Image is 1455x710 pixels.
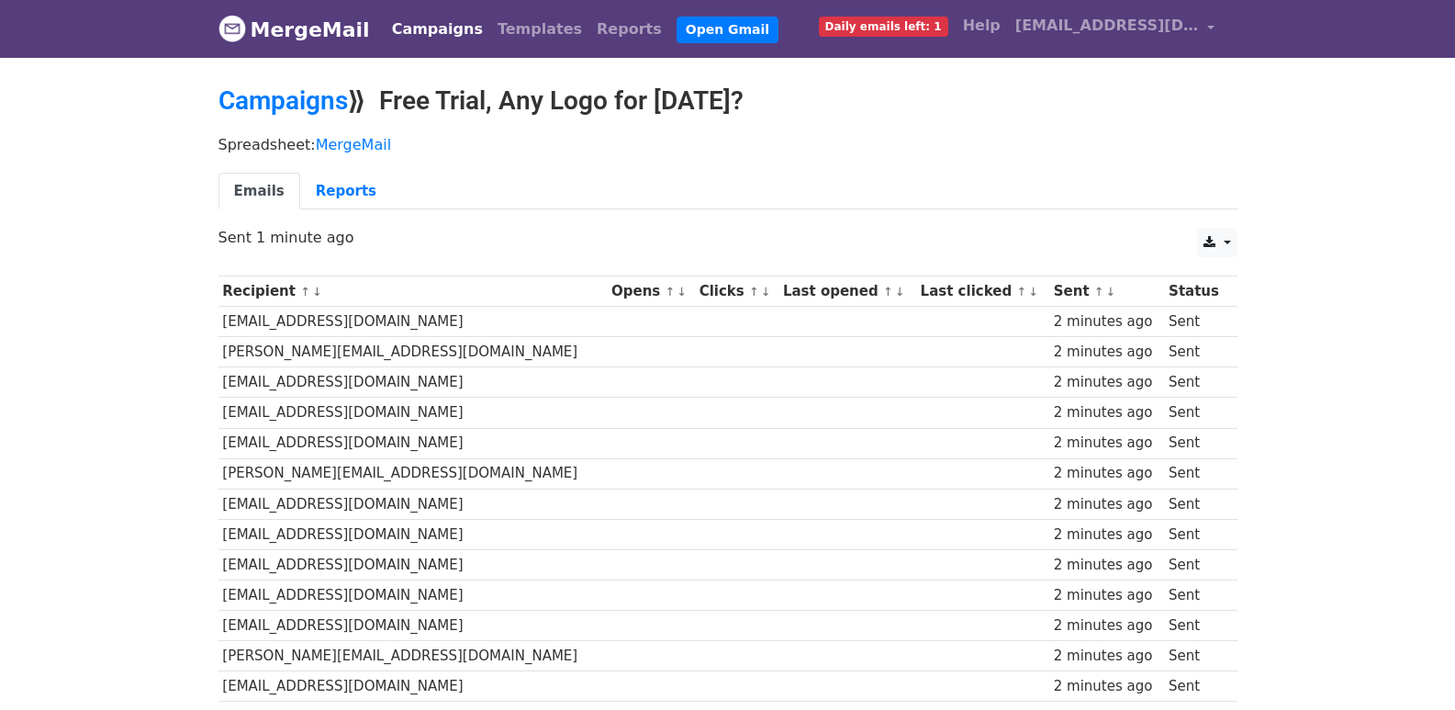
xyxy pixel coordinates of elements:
td: Sent [1164,337,1227,367]
div: 2 minutes ago [1054,646,1160,667]
h2: ⟫ Free Trial, Any Logo for [DATE]? [218,85,1237,117]
a: ↓ [677,285,687,299]
a: ↓ [1028,285,1038,299]
td: Sent [1164,671,1227,702]
td: [PERSON_NAME][EMAIL_ADDRESS][DOMAIN_NAME] [218,458,608,489]
span: Daily emails left: 1 [819,17,948,37]
a: ↓ [312,285,322,299]
td: Sent [1164,641,1227,671]
th: Opens [607,276,695,307]
td: Sent [1164,519,1227,549]
span: [EMAIL_ADDRESS][DOMAIN_NAME] [1015,15,1199,37]
th: Clicks [695,276,778,307]
a: Open Gmail [677,17,778,43]
div: 2 minutes ago [1054,433,1160,454]
a: ↑ [666,285,676,299]
p: Spreadsheet: [218,135,1237,154]
a: Reports [300,173,392,210]
td: Sent [1164,307,1227,337]
a: Help [956,7,1008,44]
div: 2 minutes ago [1054,615,1160,637]
a: ↓ [1106,285,1116,299]
td: [EMAIL_ADDRESS][DOMAIN_NAME] [218,519,608,549]
td: Sent [1164,489,1227,519]
td: [PERSON_NAME][EMAIL_ADDRESS][DOMAIN_NAME] [218,641,608,671]
td: [EMAIL_ADDRESS][DOMAIN_NAME] [218,549,608,580]
td: [EMAIL_ADDRESS][DOMAIN_NAME] [218,428,608,458]
div: 2 minutes ago [1054,402,1160,423]
a: Campaigns [218,85,348,116]
th: Recipient [218,276,608,307]
a: Templates [490,11,589,48]
iframe: Chat Widget [1363,622,1455,710]
td: [EMAIL_ADDRESS][DOMAIN_NAME] [218,307,608,337]
a: Daily emails left: 1 [811,7,956,44]
a: MergeMail [316,136,391,153]
a: ↓ [761,285,771,299]
a: ↓ [895,285,905,299]
a: Campaigns [385,11,490,48]
th: Status [1164,276,1227,307]
td: Sent [1164,398,1227,428]
div: 2 minutes ago [1054,311,1160,332]
a: Emails [218,173,300,210]
div: 2 minutes ago [1054,676,1160,697]
th: Last clicked [916,276,1049,307]
div: 2 minutes ago [1054,494,1160,515]
td: Sent [1164,428,1227,458]
td: [EMAIL_ADDRESS][DOMAIN_NAME] [218,367,608,398]
a: ↑ [883,285,893,299]
td: Sent [1164,611,1227,641]
td: [PERSON_NAME][EMAIL_ADDRESS][DOMAIN_NAME] [218,337,608,367]
td: [EMAIL_ADDRESS][DOMAIN_NAME] [218,580,608,611]
div: 2 minutes ago [1054,372,1160,393]
td: [EMAIL_ADDRESS][DOMAIN_NAME] [218,398,608,428]
a: Reports [589,11,669,48]
a: ↑ [749,285,759,299]
a: MergeMail [218,10,370,49]
td: Sent [1164,580,1227,611]
div: 2 minutes ago [1054,524,1160,546]
td: Sent [1164,549,1227,580]
div: 2 minutes ago [1054,342,1160,363]
td: Sent [1164,367,1227,398]
td: [EMAIL_ADDRESS][DOMAIN_NAME] [218,671,608,702]
div: 2 minutes ago [1054,463,1160,484]
a: [EMAIL_ADDRESS][DOMAIN_NAME] [1008,7,1223,51]
td: [EMAIL_ADDRESS][DOMAIN_NAME] [218,611,608,641]
div: 2 minutes ago [1054,585,1160,606]
td: Sent [1164,458,1227,489]
a: ↑ [1094,285,1104,299]
div: 2 minutes ago [1054,555,1160,576]
p: Sent 1 minute ago [218,228,1237,247]
a: ↑ [300,285,310,299]
th: Sent [1049,276,1164,307]
td: [EMAIL_ADDRESS][DOMAIN_NAME] [218,489,608,519]
a: ↑ [1016,285,1026,299]
th: Last opened [778,276,916,307]
img: MergeMail logo [218,15,246,42]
